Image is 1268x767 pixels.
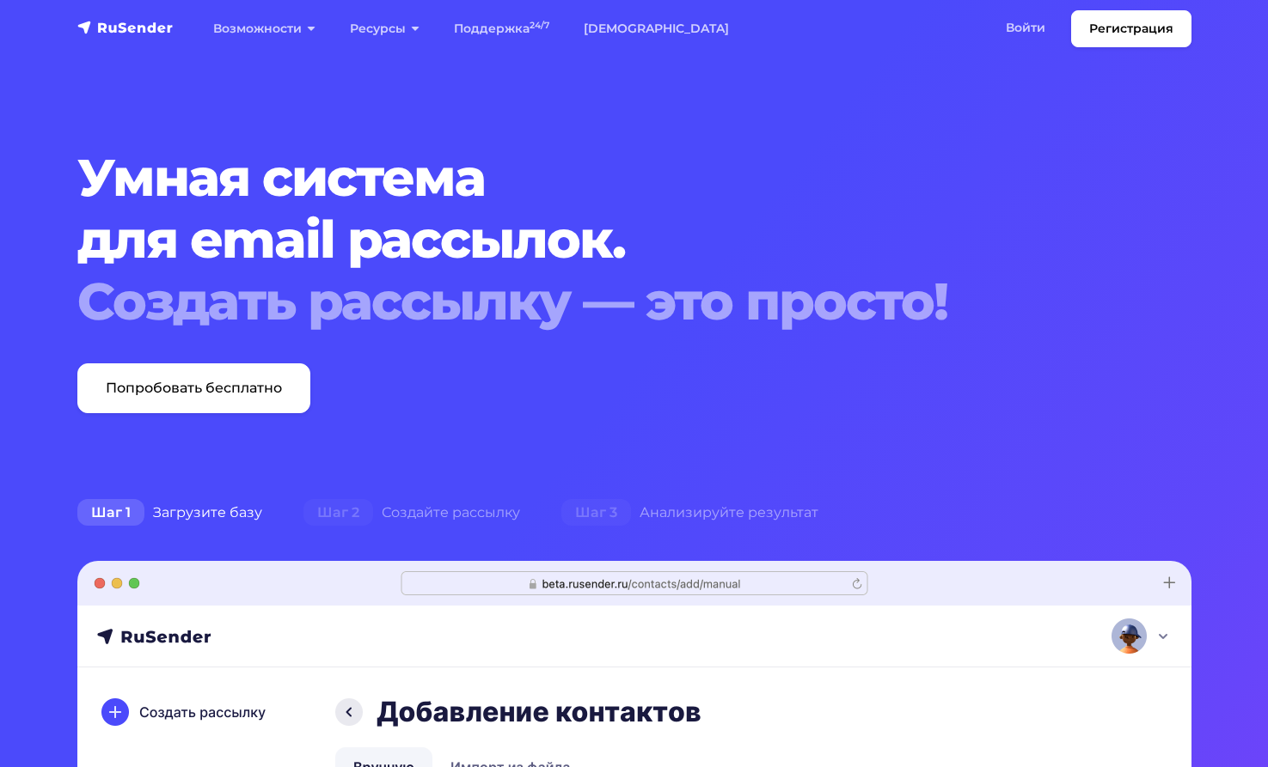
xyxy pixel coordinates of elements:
[567,11,746,46] a: [DEMOGRAPHIC_DATA]
[77,363,310,413] a: Попробовать бесплатно
[77,147,1097,332] h1: Умная система для email рассылок.
[283,496,541,530] div: Создайте рассылку
[1071,10,1191,47] a: Регистрация
[989,10,1063,46] a: Войти
[530,20,549,31] sup: 24/7
[437,11,567,46] a: Поддержка24/7
[77,499,144,527] span: Шаг 1
[303,499,373,527] span: Шаг 2
[196,11,333,46] a: Возможности
[333,11,437,46] a: Ресурсы
[77,271,1097,332] div: Создать рассылку — это просто!
[561,499,631,527] span: Шаг 3
[541,496,839,530] div: Анализируйте результат
[57,496,283,530] div: Загрузите базу
[77,19,174,36] img: RuSender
